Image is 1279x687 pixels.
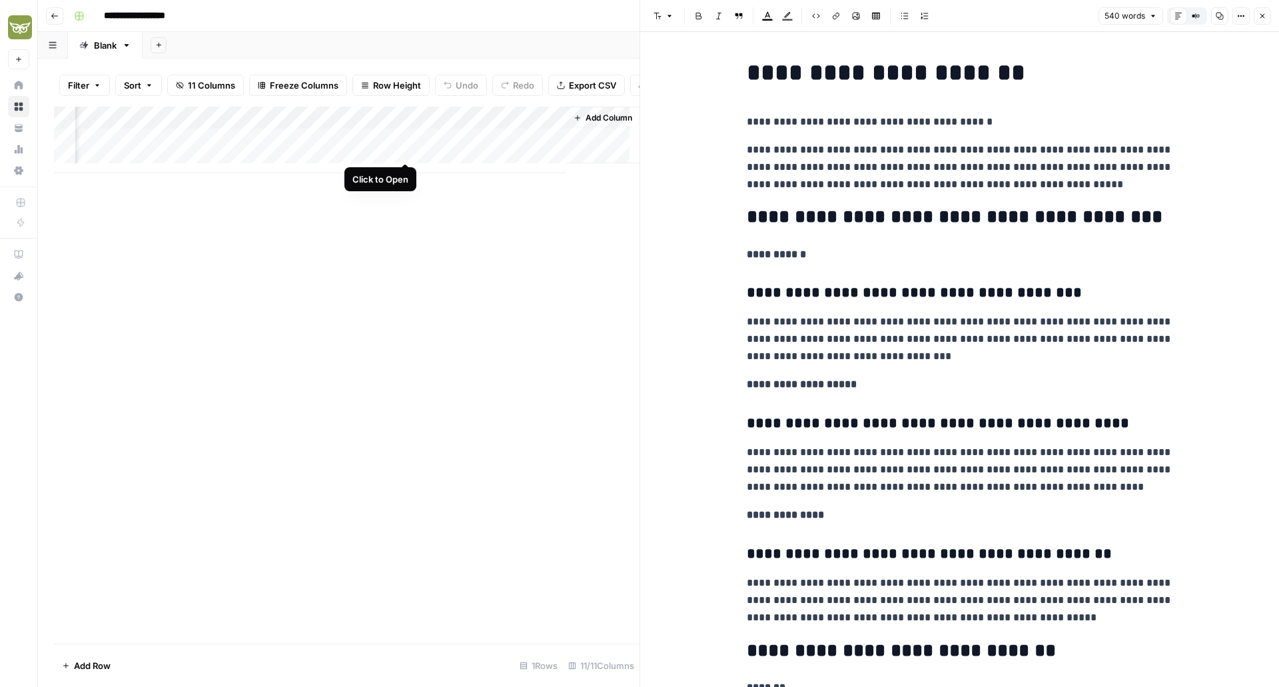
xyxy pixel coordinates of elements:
[8,96,29,117] a: Browse
[548,75,625,96] button: Export CSV
[8,160,29,181] a: Settings
[456,79,478,92] span: Undo
[94,39,117,52] div: Blank
[352,75,430,96] button: Row Height
[188,79,235,92] span: 11 Columns
[8,265,29,287] button: What's new?
[115,75,162,96] button: Sort
[59,75,110,96] button: Filter
[8,244,29,265] a: AirOps Academy
[1098,7,1163,25] button: 540 words
[68,32,143,59] a: Blank
[513,79,534,92] span: Redo
[435,75,487,96] button: Undo
[68,79,89,92] span: Filter
[8,139,29,160] a: Usage
[514,655,563,676] div: 1 Rows
[568,109,638,127] button: Add Column
[373,79,421,92] span: Row Height
[8,287,29,308] button: Help + Support
[167,75,244,96] button: 11 Columns
[1104,10,1145,22] span: 540 words
[569,79,616,92] span: Export CSV
[8,75,29,96] a: Home
[586,112,632,124] span: Add Column
[492,75,543,96] button: Redo
[9,266,29,286] div: What's new?
[8,11,29,44] button: Workspace: Evergreen Media
[54,655,119,676] button: Add Row
[74,659,111,672] span: Add Row
[249,75,347,96] button: Freeze Columns
[563,655,639,676] div: 11/11 Columns
[8,117,29,139] a: Your Data
[352,173,408,186] div: Click to Open
[270,79,338,92] span: Freeze Columns
[8,15,32,39] img: Evergreen Media Logo
[124,79,141,92] span: Sort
